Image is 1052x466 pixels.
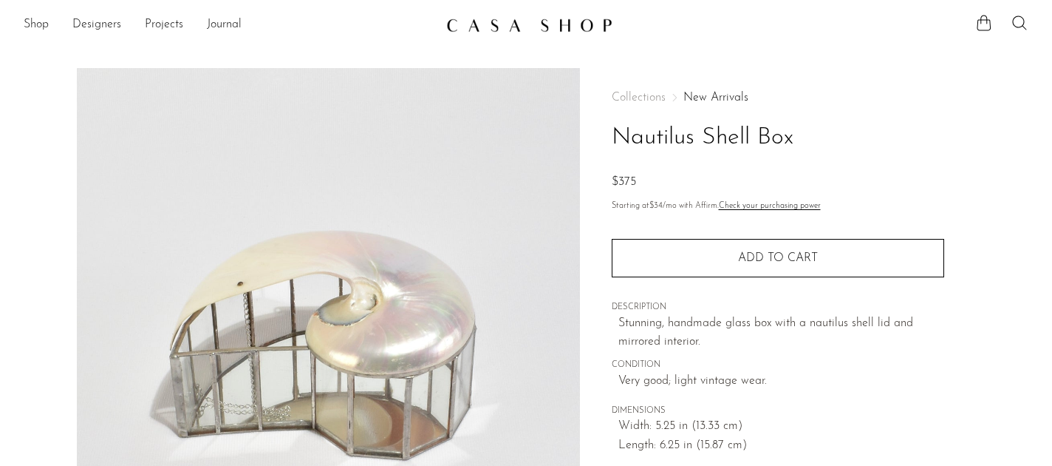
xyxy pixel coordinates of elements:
a: Check your purchasing power - Learn more about Affirm Financing (opens in modal) [719,202,821,210]
span: Collections [612,92,666,104]
h1: Nautilus Shell Box [612,119,944,157]
p: Starting at /mo with Affirm. [612,200,944,213]
nav: Breadcrumbs [612,92,944,104]
nav: Desktop navigation [24,13,434,38]
span: DESCRIPTION [612,301,944,314]
span: Add to cart [738,251,818,266]
ul: NEW HEADER MENU [24,13,434,38]
p: Stunning, handmade glass box with a nautilus shell lid and mirrored interior. [618,314,944,352]
a: Shop [24,16,49,35]
a: Designers [72,16,121,35]
span: $375 [612,176,636,188]
span: Length: 6.25 in (15.87 cm) [618,436,944,456]
span: DIMENSIONS [612,405,944,418]
a: New Arrivals [683,92,748,104]
button: Add to cart [612,239,944,277]
a: Journal [207,16,242,35]
span: CONDITION [612,359,944,372]
a: Projects [145,16,183,35]
span: Very good; light vintage wear. [618,372,944,391]
span: Width: 5.25 in (13.33 cm) [618,417,944,436]
span: $34 [649,202,663,210]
